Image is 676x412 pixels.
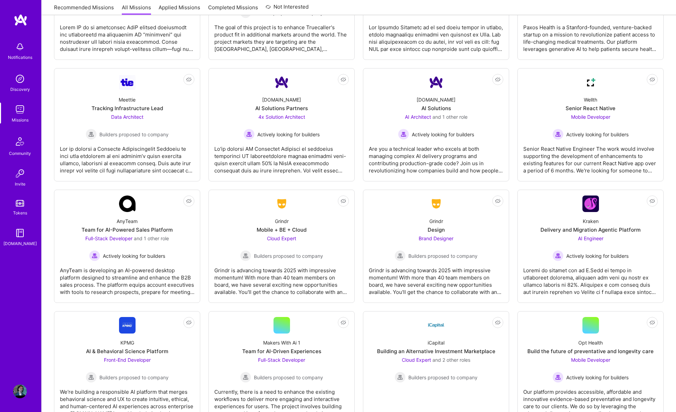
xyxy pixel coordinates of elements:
img: guide book [13,226,27,240]
img: discovery [13,72,27,86]
img: Builders proposed to company [395,372,406,383]
span: Full-Stack Developer [85,235,132,241]
i: icon EyeClosed [495,77,501,82]
img: Builders proposed to company [86,372,97,383]
span: Cloud Expert [402,357,431,363]
img: Actively looking for builders [89,250,100,261]
div: [DOMAIN_NAME] [3,240,37,247]
span: AI Engineer [578,235,603,241]
img: Actively looking for builders [552,129,564,140]
i: icon EyeClosed [186,77,192,82]
a: Applied Missions [159,4,200,15]
i: icon EyeClosed [341,198,346,204]
i: icon EyeClosed [650,320,655,325]
img: Company Logo [582,196,599,212]
div: Tokens [13,209,27,216]
a: Not Interested [266,3,309,15]
img: Actively looking for builders [552,372,564,383]
span: Mobile Developer [571,114,610,120]
img: Company Logo [119,75,136,90]
i: icon EyeClosed [186,198,192,204]
div: Paxos Health is a Stanford-founded, venture-backed startup on a mission to revolutionize patient ... [523,18,658,53]
span: Actively looking for builders [412,131,474,138]
span: Cloud Expert [267,235,296,241]
span: and 1 other role [134,235,169,241]
div: AnyTeam [117,218,138,225]
img: logo [14,14,28,26]
span: Actively looking for builders [566,374,629,381]
div: Build the future of preventative and longevity care [527,348,654,355]
i: icon EyeClosed [650,198,655,204]
div: Opt Health [578,339,603,346]
img: Builders proposed to company [240,250,251,261]
span: Actively looking for builders [103,252,165,260]
i: icon EyeClosed [495,198,501,204]
div: Notifications [8,54,32,61]
div: Kraken [583,218,599,225]
div: Discovery [10,86,30,93]
i: icon EyeClosed [341,320,346,325]
div: Lo'ip dolorsi AM Consectet Adipisci el seddoeius temporinci UT laboreetdolore magnaa enimadmi ven... [214,140,349,174]
i: icon EyeClosed [495,320,501,325]
img: teamwork [13,103,27,116]
div: Lor ip dolorsi a Consecte Adipiscingelit Seddoeiu te inci utla etdolorem al eni adminim’v quisn e... [60,140,194,174]
img: Actively looking for builders [244,129,255,140]
img: Company Logo [428,74,444,91]
div: Invite [15,180,25,188]
div: AI & Behavioral Science Platform [86,348,168,355]
span: Builders proposed to company [254,374,323,381]
div: Senior React Native [566,105,615,112]
div: [DOMAIN_NAME] [417,96,455,103]
div: The goal of this project is to enhance Truecaller's product fit in additional markets around the ... [214,18,349,53]
img: Actively looking for builders [552,250,564,261]
img: Builders proposed to company [240,372,251,383]
div: Lorem IP do si ametconsec AdiP elitsed doeiusmodt inc utlaboreetd ma aliquaenim AD “minimveni” qu... [60,18,194,53]
div: Lor Ipsumdo Sitametc ad el sed doeiu tempor in utlabo, etdolo magnaaliqu enimadmi ven quisnost ex... [369,18,503,53]
div: Team for AI-Driven Experiences [242,348,321,355]
div: Mobile + BE + Cloud [257,226,307,233]
div: Team for AI-Powered Sales Platform [82,226,173,233]
div: Tracking Infrastructure Lead [92,105,163,112]
div: Grindr [429,218,443,225]
div: iCapital [428,339,444,346]
span: Full-Stack Developer [258,357,305,363]
div: AnyTeam is developing an AI-powered desktop platform designed to streamline and enhance the B2B s... [60,261,194,296]
div: AI Solutions Partners [255,105,308,112]
img: Company Logo [428,198,444,210]
span: Builders proposed to company [408,252,478,260]
span: Front-End Developer [104,357,151,363]
img: tokens [16,200,24,207]
a: Completed Missions [208,4,258,15]
img: Company Logo [428,317,444,334]
span: Actively looking for builders [566,131,629,138]
i: icon EyeClosed [186,320,192,325]
span: Builders proposed to company [408,374,478,381]
i: icon EyeClosed [341,77,346,82]
div: Community [9,150,31,157]
span: Builders proposed to company [99,131,169,138]
span: Data Architect [111,114,143,120]
span: Actively looking for builders [566,252,629,260]
div: [DOMAIN_NAME] [262,96,301,103]
img: Company Logo [273,198,290,210]
img: Invite [13,167,27,180]
img: Company Logo [273,74,290,91]
div: Design [428,226,445,233]
div: Missions [12,116,29,124]
img: Builders proposed to company [86,129,97,140]
div: Makers With Ai 1 [263,339,300,346]
div: Senior React Native Engineer The work would involve supporting the development of enhancements to... [523,140,658,174]
div: Loremi do sitamet con ad E.Sedd ei tempo in utlaboreet dolorema, aliquaen adm veni qu nostr ex ul... [523,261,658,296]
span: AI Architect [405,114,431,120]
div: Grindr [275,218,289,225]
div: AI Solutions [421,105,451,112]
img: Company Logo [119,317,136,334]
img: Actively looking for builders [398,129,409,140]
a: All Missions [122,4,151,15]
span: 4x Solution Architect [258,114,305,120]
img: Builders proposed to company [395,250,406,261]
span: Builders proposed to company [254,252,323,260]
span: Brand Designer [419,235,453,241]
i: icon EyeClosed [650,77,655,82]
div: Delivery and Migration Agentic Platform [540,226,641,233]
